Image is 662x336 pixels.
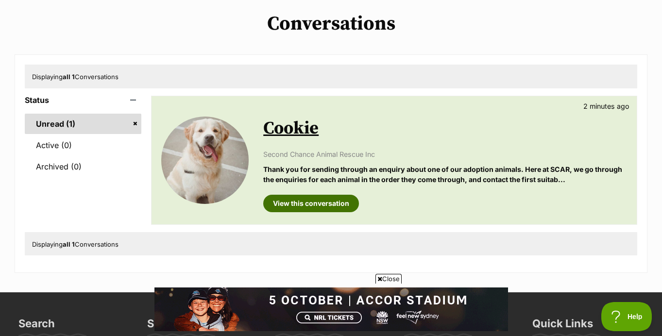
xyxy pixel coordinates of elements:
[263,164,627,185] p: Thank you for sending through an enquiry about one of our adoption animals. Here at SCAR, we go t...
[583,101,629,111] p: 2 minutes ago
[154,287,508,331] iframe: Advertisement
[263,118,319,139] a: Cookie
[25,114,141,134] a: Unread (1)
[601,302,652,331] iframe: Help Scout Beacon - Open
[25,156,141,177] a: Archived (0)
[32,73,119,81] span: Displaying Conversations
[25,135,141,155] a: Active (0)
[63,240,75,248] strong: all 1
[263,195,359,212] a: View this conversation
[63,73,75,81] strong: all 1
[147,317,189,336] h3: Support
[18,317,55,336] h3: Search
[532,317,593,336] h3: Quick Links
[161,117,249,204] img: Cookie
[25,96,141,104] header: Status
[263,149,627,159] p: Second Chance Animal Rescue Inc
[32,240,119,248] span: Displaying Conversations
[375,274,402,284] span: Close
